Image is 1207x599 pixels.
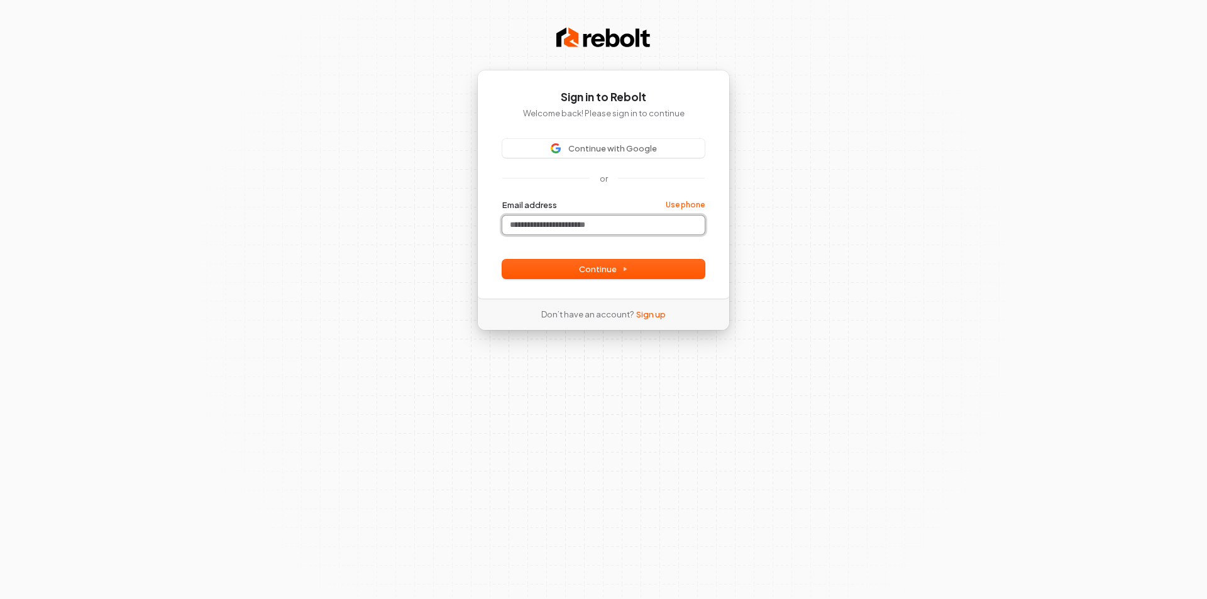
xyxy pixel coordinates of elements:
[541,309,634,320] span: Don’t have an account?
[636,309,666,320] a: Sign up
[556,25,651,50] img: Rebolt Logo
[666,200,705,210] a: Use phone
[502,199,557,211] label: Email address
[502,90,705,105] h1: Sign in to Rebolt
[502,139,705,158] button: Sign in with GoogleContinue with Google
[600,173,608,184] p: or
[579,263,628,275] span: Continue
[502,107,705,119] p: Welcome back! Please sign in to continue
[551,143,561,153] img: Sign in with Google
[502,260,705,278] button: Continue
[568,143,657,154] span: Continue with Google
